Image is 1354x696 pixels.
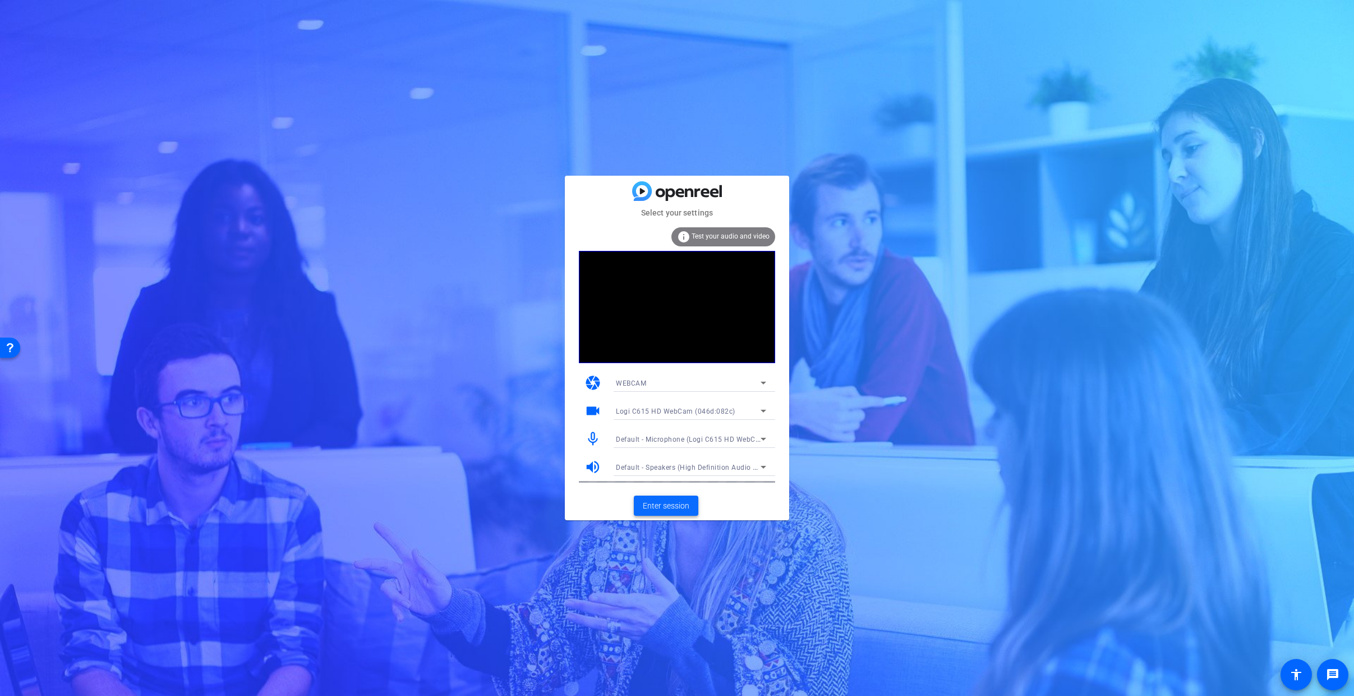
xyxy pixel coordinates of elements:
span: Enter session [643,500,689,512]
span: Default - Microphone (Logi C615 HD WebCam) (046d:082c) [616,434,810,443]
img: blue-gradient.svg [632,181,722,201]
mat-card-subtitle: Select your settings [565,207,789,219]
mat-icon: accessibility [1289,668,1303,681]
span: WEBCAM [616,379,646,387]
button: Enter session [634,496,698,516]
span: Default - Speakers (High Definition Audio Device) [616,463,777,471]
mat-icon: mic_none [584,431,601,447]
mat-icon: camera [584,374,601,391]
mat-icon: info [677,230,690,244]
mat-icon: videocam [584,402,601,419]
span: Logi C615 HD WebCam (046d:082c) [616,407,735,415]
span: Test your audio and video [692,232,770,240]
mat-icon: volume_up [584,459,601,475]
mat-icon: message [1326,668,1339,681]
